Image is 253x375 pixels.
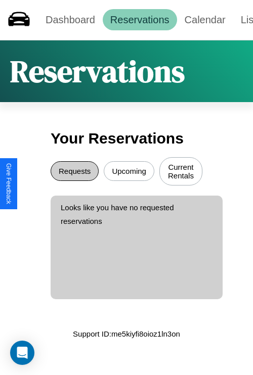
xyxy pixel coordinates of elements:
p: Support ID: me5kiyfi8oioz1ln3on [73,327,180,341]
a: Calendar [177,9,233,30]
p: Looks like you have no requested reservations [61,201,213,228]
button: Upcoming [104,161,154,181]
h3: Your Reservations [51,125,202,152]
a: Dashboard [38,9,103,30]
h1: Reservations [10,51,185,92]
div: Give Feedback [5,163,12,204]
button: Current Rentals [159,157,202,185]
div: Open Intercom Messenger [10,341,34,365]
button: Requests [51,161,99,181]
a: Reservations [103,9,177,30]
